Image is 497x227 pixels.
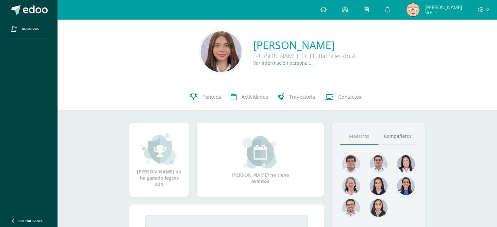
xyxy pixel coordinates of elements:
[5,20,52,39] a: Archivos
[185,84,226,110] a: Punteos
[136,133,182,187] div: [PERSON_NAME] no ha ganado logros aún
[253,60,313,66] a: Ver información personal...
[370,155,388,173] img: 9a0812c6f881ddad7942b4244ed4a083.png
[22,26,39,32] span: Archivos
[370,199,388,217] img: 522dc90edefdd00265ec7718d30b3fcb.png
[406,3,420,16] img: 57992a7c61bfb1649b44be09b66fa118.png
[342,199,360,217] img: c717c6dd901b269d3ae6ea341d867eaf.png
[253,52,356,60] div: [PERSON_NAME]. CC.LL. Bachillerato A
[378,128,417,145] a: Compañeros
[241,93,268,100] span: Actividades
[273,84,320,110] a: Trayectoria
[202,93,221,100] span: Punteos
[424,4,462,10] span: [PERSON_NAME]
[370,177,388,195] img: 6bc5668d4199ea03c0854e21131151f7.png
[338,93,361,100] span: Contactos
[289,93,315,100] span: Trayectoria
[342,177,360,195] img: 0e5799bef7dad198813e0c5f14ac62f9.png
[397,155,415,173] img: 0580b9beee8b50b4e2a2441e05bb36d6.png
[342,155,360,173] img: 239d5069e26d62d57e843c76e8715316.png
[242,136,278,169] img: event_small.png
[228,136,293,184] div: [PERSON_NAME] no tiene eventos
[397,177,415,195] img: a5c04a697988ad129bdf05b8f922df21.png
[141,133,177,165] img: achievement_small.png
[18,219,43,223] span: Cerrar panel
[340,128,378,145] a: Maestros
[226,84,273,110] a: Actividades
[253,38,356,52] a: [PERSON_NAME]
[320,84,366,110] a: Contactos
[201,31,241,72] img: de90d3ec76ce981d67d0ec754d49dd92.png
[424,10,462,15] span: Mi Perfil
